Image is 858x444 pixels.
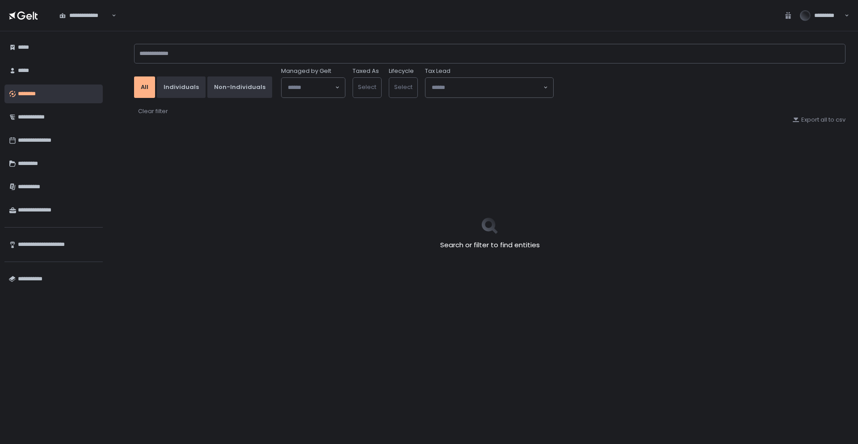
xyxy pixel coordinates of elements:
[358,83,376,91] span: Select
[440,240,540,250] h2: Search or filter to find entities
[288,83,334,92] input: Search for option
[425,67,450,75] span: Tax Lead
[792,116,845,124] button: Export all to csv
[164,83,199,91] div: Individuals
[138,107,168,115] div: Clear filter
[141,83,148,91] div: All
[134,76,155,98] button: All
[281,67,331,75] span: Managed by Gelt
[353,67,379,75] label: Taxed As
[110,11,111,20] input: Search for option
[389,67,414,75] label: Lifecycle
[425,78,553,97] div: Search for option
[214,83,265,91] div: Non-Individuals
[394,83,412,91] span: Select
[432,83,543,92] input: Search for option
[157,76,206,98] button: Individuals
[138,107,168,116] button: Clear filter
[282,78,345,97] div: Search for option
[54,6,116,25] div: Search for option
[207,76,272,98] button: Non-Individuals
